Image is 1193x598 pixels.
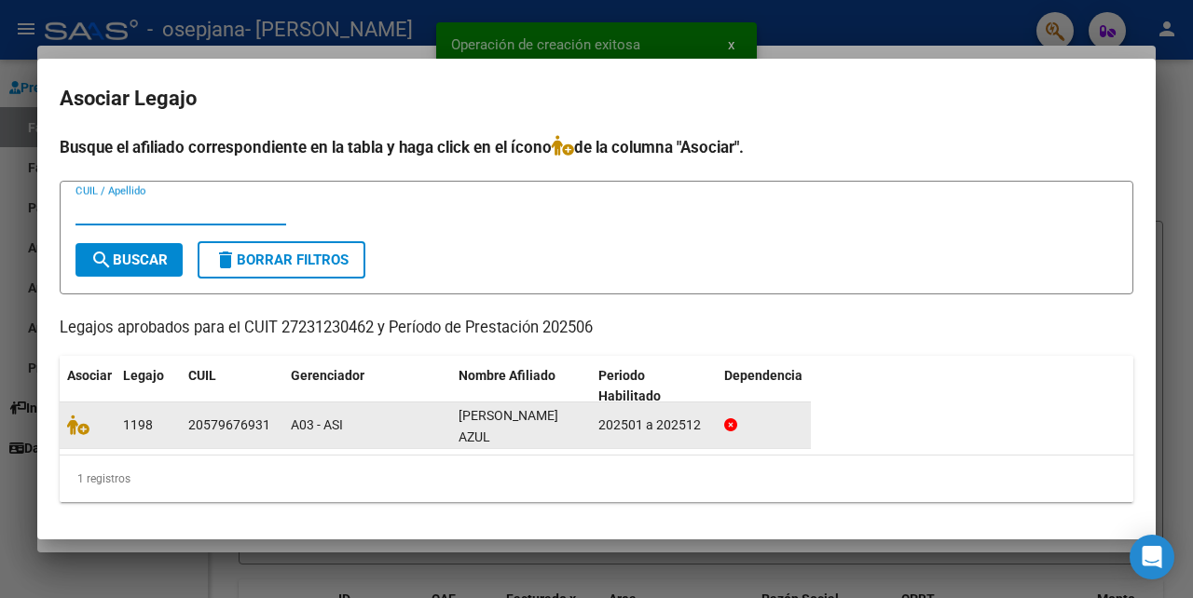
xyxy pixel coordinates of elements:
[214,249,237,271] mat-icon: delete
[181,356,283,417] datatable-header-cell: CUIL
[598,415,709,436] div: 202501 a 202512
[67,368,112,383] span: Asociar
[75,243,183,277] button: Buscar
[1130,535,1174,579] div: Open Intercom Messenger
[188,368,216,383] span: CUIL
[198,241,365,279] button: Borrar Filtros
[188,415,270,436] div: 20579676931
[591,356,717,417] datatable-header-cell: Periodo Habilitado
[90,249,113,271] mat-icon: search
[451,356,591,417] datatable-header-cell: Nombre Afiliado
[60,317,1133,340] p: Legajos aprobados para el CUIT 27231230462 y Período de Prestación 202506
[123,417,153,432] span: 1198
[116,356,181,417] datatable-header-cell: Legajo
[60,135,1133,159] h4: Busque el afiliado correspondiente en la tabla y haga click en el ícono de la columna "Asociar".
[60,81,1133,116] h2: Asociar Legajo
[459,408,558,444] span: AVALOS DELFINA AZUL
[60,356,116,417] datatable-header-cell: Asociar
[717,356,857,417] datatable-header-cell: Dependencia
[459,368,555,383] span: Nombre Afiliado
[214,251,349,268] span: Borrar Filtros
[291,417,343,432] span: A03 - ASI
[291,368,364,383] span: Gerenciador
[90,251,168,268] span: Buscar
[598,368,661,404] span: Periodo Habilitado
[60,455,1133,502] div: 1 registros
[283,356,451,417] datatable-header-cell: Gerenciador
[724,368,802,383] span: Dependencia
[123,368,164,383] span: Legajo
